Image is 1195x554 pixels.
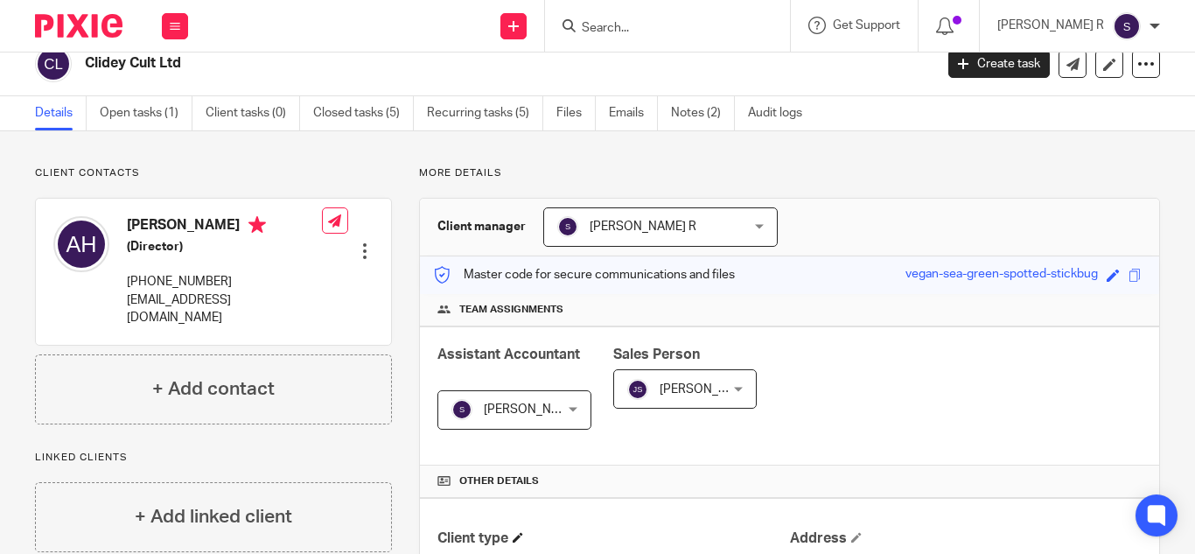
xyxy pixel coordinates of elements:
a: Notes (2) [671,96,735,130]
span: [PERSON_NAME] R [484,403,591,416]
span: Team assignments [459,303,563,317]
a: Recurring tasks (5) [427,96,543,130]
a: Emails [609,96,658,130]
p: Linked clients [35,451,392,465]
a: Audit logs [748,96,815,130]
img: svg%3E [35,46,72,82]
h2: Clidey Cult Ltd [85,54,755,73]
img: svg%3E [451,399,472,420]
h4: + Add contact [152,375,275,403]
p: More details [419,166,1160,180]
p: Master code for secure communications and files [433,266,735,284]
a: Files [556,96,596,130]
a: Closed tasks (5) [313,96,414,130]
span: Sales Person [613,347,700,361]
h3: Client manager [437,218,526,235]
a: Open tasks (1) [100,96,192,130]
span: [PERSON_NAME] [660,383,756,396]
h4: Client type [437,529,789,548]
span: [PERSON_NAME] R [590,221,696,233]
i: Primary [248,216,266,234]
span: Other details [459,474,539,488]
img: svg%3E [557,216,578,237]
span: Assistant Accountant [437,347,580,361]
a: Client tasks (0) [206,96,300,130]
h4: Address [790,529,1142,548]
a: Details [35,96,87,130]
div: vegan-sea-green-spotted-stickbug [905,265,1098,285]
p: [PHONE_NUMBER] [127,273,322,291]
img: Pixie [35,14,122,38]
input: Search [580,21,737,37]
img: svg%3E [627,379,648,400]
img: svg%3E [1113,12,1141,40]
p: Client contacts [35,166,392,180]
h5: (Director) [127,238,322,256]
p: [EMAIL_ADDRESS][DOMAIN_NAME] [127,291,322,327]
h4: + Add linked client [135,503,292,530]
img: svg%3E [53,216,109,272]
h4: [PERSON_NAME] [127,216,322,238]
